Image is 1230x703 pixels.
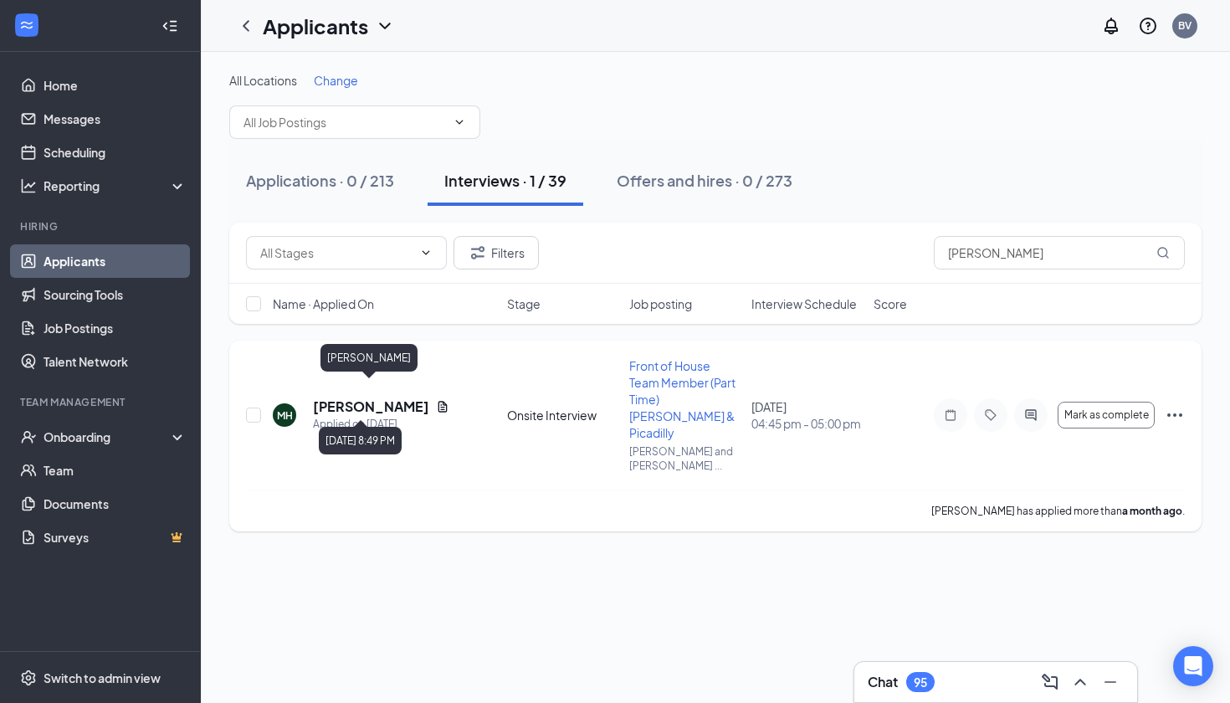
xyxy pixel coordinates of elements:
[246,170,394,191] div: Applications · 0 / 213
[273,295,374,312] span: Name · Applied On
[444,170,566,191] div: Interviews · 1 / 39
[1100,672,1120,692] svg: Minimize
[874,295,907,312] span: Score
[419,246,433,259] svg: ChevronDown
[44,487,187,521] a: Documents
[44,278,187,311] a: Sourcing Tools
[20,177,37,194] svg: Analysis
[751,295,857,312] span: Interview Schedule
[629,358,735,440] span: Front of House Team Member (Part Time) [PERSON_NAME] & Picadilly
[1037,669,1063,695] button: ComposeMessage
[18,17,35,33] svg: WorkstreamLogo
[1058,402,1155,428] button: Mark as complete
[44,69,187,102] a: Home
[914,675,927,690] div: 95
[981,408,1001,422] svg: Tag
[507,407,619,423] div: Onsite Interview
[940,408,961,422] svg: Note
[507,295,541,312] span: Stage
[453,115,466,129] svg: ChevronDown
[319,427,402,454] div: [DATE] 8:49 PM
[161,18,178,34] svg: Collapse
[1122,505,1182,517] b: a month ago
[260,244,413,262] input: All Stages
[1070,672,1090,692] svg: ChevronUp
[314,73,358,88] span: Change
[313,416,449,433] div: Applied on [DATE]
[44,177,187,194] div: Reporting
[236,16,256,36] svg: ChevronLeft
[320,344,418,372] div: [PERSON_NAME]
[20,395,183,409] div: Team Management
[454,236,539,269] button: Filter Filters
[629,444,741,473] p: [PERSON_NAME] and [PERSON_NAME] ...
[44,136,187,169] a: Scheduling
[44,311,187,345] a: Job Postings
[44,521,187,554] a: SurveysCrown
[375,16,395,36] svg: ChevronDown
[243,113,446,131] input: All Job Postings
[20,219,183,233] div: Hiring
[1156,246,1170,259] svg: MagnifyingGlass
[229,73,297,88] span: All Locations
[934,236,1185,269] input: Search in interviews
[44,345,187,378] a: Talent Network
[1101,16,1121,36] svg: Notifications
[751,415,864,432] span: 04:45 pm - 05:00 pm
[277,408,293,423] div: MH
[44,670,161,686] div: Switch to admin view
[1067,669,1094,695] button: ChevronUp
[1165,405,1185,425] svg: Ellipses
[1021,408,1041,422] svg: ActiveChat
[751,398,864,432] div: [DATE]
[629,295,692,312] span: Job posting
[617,170,792,191] div: Offers and hires · 0 / 273
[44,102,187,136] a: Messages
[1178,18,1192,33] div: BV
[44,244,187,278] a: Applicants
[1097,669,1124,695] button: Minimize
[44,454,187,487] a: Team
[44,428,172,445] div: Onboarding
[868,673,898,691] h3: Chat
[1040,672,1060,692] svg: ComposeMessage
[20,428,37,445] svg: UserCheck
[436,400,449,413] svg: Document
[263,12,368,40] h1: Applicants
[1173,646,1213,686] div: Open Intercom Messenger
[931,504,1185,518] p: [PERSON_NAME] has applied more than .
[313,398,429,416] h5: [PERSON_NAME]
[468,243,488,263] svg: Filter
[20,670,37,686] svg: Settings
[1138,16,1158,36] svg: QuestionInfo
[1064,409,1149,421] span: Mark as complete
